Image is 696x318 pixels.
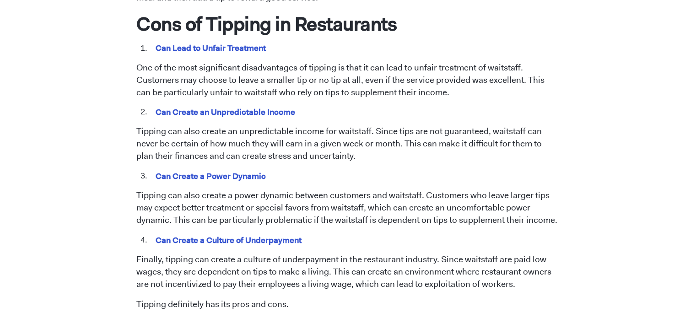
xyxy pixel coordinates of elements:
[136,253,560,291] p: Finally, tipping can create a culture of underpayment in the restaurant industry. Since waitstaff...
[154,233,303,247] mark: Can Create a Culture of Underpayment
[136,12,560,36] h1: Cons of Tipping in Restaurants
[154,105,297,119] mark: Can Create an Unpredictable Income
[136,189,560,226] p: Tipping can also create a power dynamic between customers and waitstaff. Customers who leave larg...
[154,41,267,55] mark: Can Lead to Unfair Treatment
[136,62,560,99] p: One of the most significant disadvantages of tipping is that it can lead to unfair treatment of w...
[154,169,267,183] mark: Can Create a Power Dynamic
[136,298,560,311] p: Tipping definitely has its pros and cons.
[136,125,560,162] p: Tipping can also create an unpredictable income for waitstaff. Since tips are not guaranteed, wai...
